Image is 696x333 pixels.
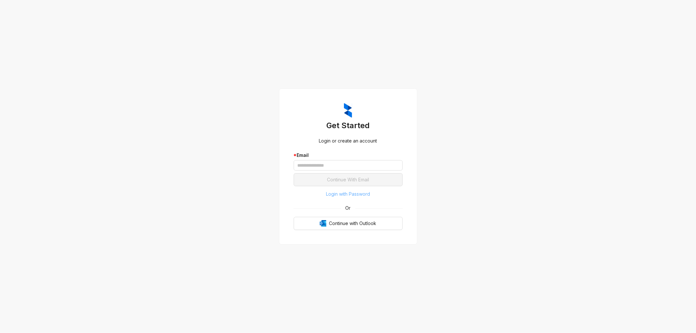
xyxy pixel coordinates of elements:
div: Login or create an account [294,137,403,144]
img: Outlook [320,220,326,227]
span: Continue with Outlook [329,220,376,227]
img: ZumaIcon [344,103,352,118]
button: OutlookContinue with Outlook [294,217,403,230]
button: Continue With Email [294,173,403,186]
h3: Get Started [294,120,403,131]
button: Login with Password [294,189,403,199]
span: Login with Password [326,190,370,198]
div: Email [294,152,403,159]
span: Or [341,204,355,212]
